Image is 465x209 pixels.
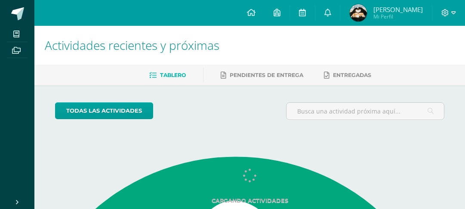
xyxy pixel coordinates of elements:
[230,72,303,78] span: Pendientes de entrega
[373,5,423,14] span: [PERSON_NAME]
[149,68,186,82] a: Tablero
[160,72,186,78] span: Tablero
[373,13,423,20] span: Mi Perfil
[350,4,367,22] img: 4ea8fb364abb125817f33d6eda6a7c25.png
[333,72,371,78] span: Entregadas
[45,37,219,53] span: Actividades recientes y próximas
[221,68,303,82] a: Pendientes de entrega
[55,102,153,119] a: todas las Actividades
[286,103,444,120] input: Busca una actividad próxima aquí...
[55,197,444,204] label: Cargando actividades
[324,68,371,82] a: Entregadas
